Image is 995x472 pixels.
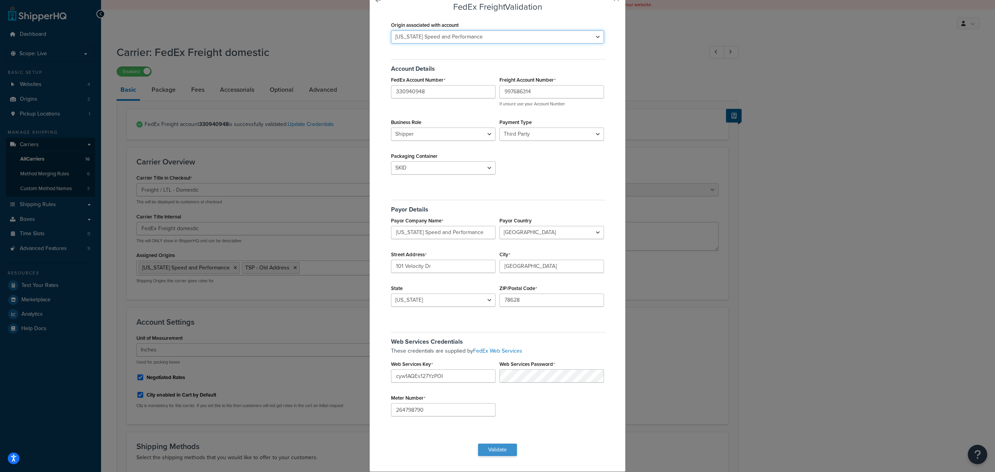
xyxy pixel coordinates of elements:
[391,153,438,159] label: Packaging Container
[391,119,421,125] label: Business Role
[478,444,517,456] button: Validate
[391,22,459,28] label: Origin associated with account
[499,285,537,292] label: ZIP/Postal Code
[391,395,426,401] label: Meter Number
[391,77,445,83] label: FedEx Account Number
[391,285,403,291] label: State
[499,101,604,107] p: If unsure use your Account Number
[499,218,532,224] label: Payor Country
[499,119,532,125] label: Payment Type
[391,200,606,213] h5: Payor Details
[499,252,510,258] label: City
[499,77,556,83] label: Freight Account Number
[391,252,427,258] label: Street Address
[391,332,606,345] h5: Web Services Credentials
[391,347,606,355] p: These credentials are supplied by
[391,59,606,72] h5: Account Details
[499,361,555,367] label: Web Services Password
[473,347,522,355] a: FedEx Web Services
[391,218,443,224] label: Payor Company Name
[389,2,606,12] h3: FedEx Freight Validation
[391,361,433,367] label: Web Services Key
